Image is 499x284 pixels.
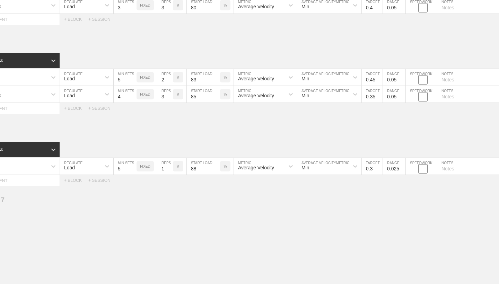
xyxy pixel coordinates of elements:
p: # [177,165,179,168]
p: % [224,3,227,7]
p: FIXED [140,92,150,96]
input: Any [187,158,220,175]
div: Average Velocity [238,93,274,98]
input: Any [187,69,220,86]
p: % [224,92,227,96]
div: Average Velocity [238,4,274,9]
iframe: Chat Widget [374,204,499,284]
div: + SESSION [88,106,116,111]
div: Min [301,93,309,98]
input: Any [187,86,220,103]
div: Min [301,76,309,81]
p: % [224,165,227,168]
div: Load [64,93,75,98]
div: Load [64,4,75,9]
div: Load [64,76,75,81]
p: FIXED [140,76,150,79]
div: Min [301,4,309,9]
div: Min [301,165,309,170]
p: % [224,76,227,79]
div: + SESSION [88,178,116,183]
div: Average Velocity [238,165,274,170]
div: + BLOCK [64,17,88,22]
p: # [177,76,179,79]
p: FIXED [140,3,150,7]
p: # [177,3,179,7]
div: Average Velocity [238,76,274,81]
div: + BLOCK [64,178,88,183]
div: + SESSION [88,17,116,22]
div: + BLOCK [64,106,88,111]
p: FIXED [140,165,150,168]
p: # [177,92,179,96]
div: Load [64,165,75,170]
